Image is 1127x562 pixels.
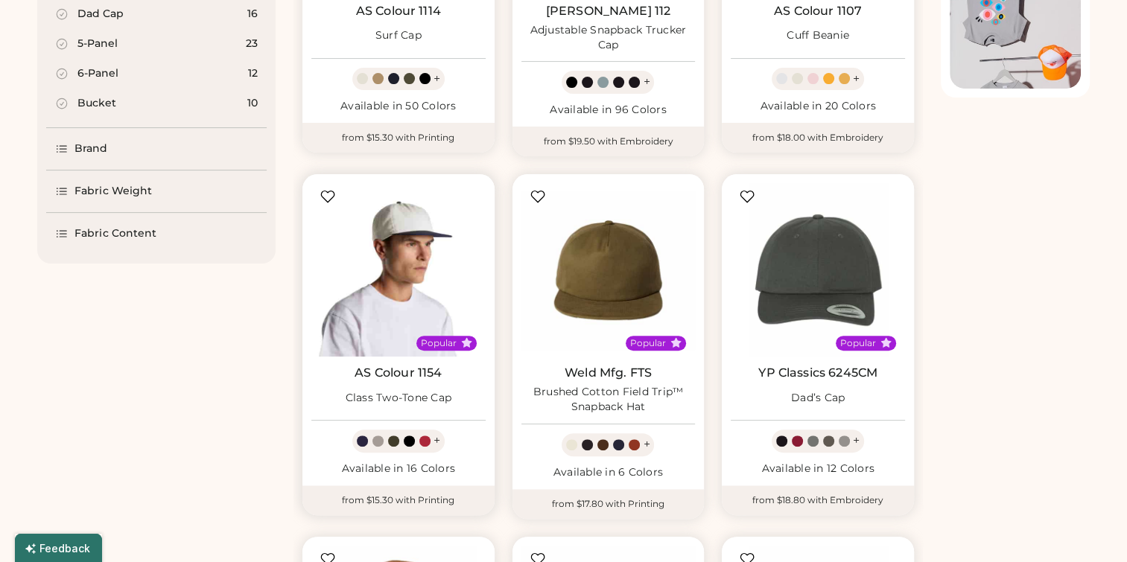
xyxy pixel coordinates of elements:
[1056,495,1120,559] iframe: Front Chat
[311,462,486,476] div: Available in 16 Colors
[840,337,876,349] div: Popular
[346,391,452,406] div: Class Two-Tone Cap
[247,7,258,22] div: 16
[521,183,696,357] img: Weld Mfg. FTS Brushed Cotton Field Trip™ Snapback Hat
[302,123,495,153] div: from $15.30 with Printing
[670,337,682,348] button: Popular Style
[546,4,671,19] a: [PERSON_NAME] 112
[77,7,124,22] div: Dad Cap
[731,99,905,114] div: Available in 20 Colors
[774,4,862,19] a: AS Colour 1107
[722,123,914,153] div: from $18.00 with Embroidery
[77,66,118,81] div: 6-Panel
[421,337,457,349] div: Popular
[311,99,486,114] div: Available in 50 Colors
[512,127,705,156] div: from $19.50 with Embroidery
[246,36,258,51] div: 23
[565,365,652,380] a: Weld Mfg. FTS
[247,96,258,111] div: 10
[643,436,650,453] div: +
[74,184,152,199] div: Fabric Weight
[248,66,258,81] div: 12
[375,28,422,43] div: Surf Cap
[643,74,650,90] div: +
[853,71,860,87] div: +
[356,4,441,19] a: AS Colour 1114
[74,141,108,156] div: Brand
[521,103,696,118] div: Available in 96 Colors
[853,432,860,449] div: +
[758,365,877,380] a: YP Classics 6245CM
[880,337,892,348] button: Popular Style
[434,71,440,87] div: +
[521,465,696,480] div: Available in 6 Colors
[787,28,849,43] div: Cuff Beanie
[731,183,905,357] img: YP Classics 6245CM Dad’s Cap
[77,96,116,111] div: Bucket
[74,226,156,241] div: Fabric Content
[311,183,486,357] img: AS Colour 1154 Class Two-Tone Cap
[77,36,118,51] div: 5-Panel
[512,489,705,519] div: from $17.80 with Printing
[302,485,495,515] div: from $15.30 with Printing
[461,337,472,348] button: Popular Style
[355,365,442,380] a: AS Colour 1154
[521,23,696,53] div: Adjustable Snapback Trucker Cap
[521,385,696,415] div: Brushed Cotton Field Trip™ Snapback Hat
[731,462,905,476] div: Available in 12 Colors
[630,337,666,349] div: Popular
[791,391,845,406] div: Dad’s Cap
[722,485,914,515] div: from $18.80 with Embroidery
[434,432,440,449] div: +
